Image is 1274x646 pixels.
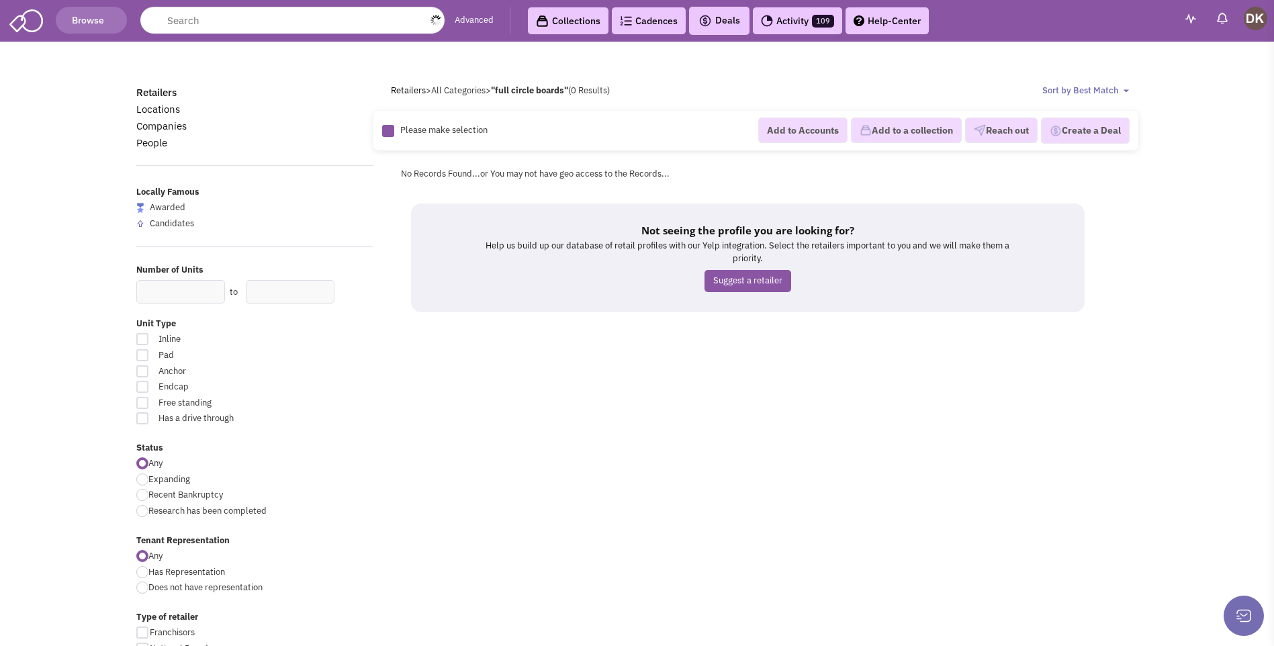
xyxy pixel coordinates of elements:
[620,16,632,26] img: Cadences_logo.png
[812,15,834,28] span: 109
[401,168,670,179] span: No Records Found...or You may not have geo access to the Records...
[136,264,374,277] label: Number of Units
[965,118,1038,144] button: Reach out
[148,582,263,593] span: Does not have representation
[140,7,445,34] input: Search
[148,489,223,500] span: Recent Bankruptcy
[491,85,568,96] b: "full circle boards"
[150,381,299,394] span: Endcap
[455,14,494,27] a: Advanced
[426,85,431,96] span: >
[56,7,127,34] button: Browse
[230,286,238,299] label: to
[1041,118,1130,144] button: Create a Deal
[150,397,299,410] span: Free standing
[330,283,352,300] div: Search Nearby
[486,85,491,96] span: >
[136,535,374,547] label: Tenant Representation
[148,550,163,561] span: Any
[150,627,195,638] span: Franchisors
[136,318,374,330] label: Unit Type
[148,566,225,578] span: Has Representation
[148,457,163,469] span: Any
[72,14,110,26] span: Browse
[851,118,962,144] button: Add to a collection
[382,125,394,137] img: Rectangle.png
[136,136,167,149] a: People
[136,120,187,132] a: Companies
[136,611,374,624] label: Type of retailer
[528,7,608,34] a: Collections
[400,125,488,136] span: Please make selection
[612,7,686,34] a: Cadences
[150,333,299,346] span: Inline
[136,442,374,455] label: Status
[391,85,426,96] a: Retailers
[431,85,610,96] span: All Categories (0 Results)
[753,7,842,34] a: Activity109
[694,12,744,30] button: Deals
[536,15,549,28] img: icon-collection-lavender-black.svg
[150,412,299,425] span: Has a drive through
[1050,124,1062,138] img: Deal-Dollar.png
[148,505,267,516] span: Research has been completed
[846,7,929,34] a: Help-Center
[860,124,872,136] img: icon-collection-lavender.png
[136,186,374,199] label: Locally Famous
[136,86,177,99] a: Retailers
[698,13,712,29] img: icon-deals.svg
[1244,7,1267,30] img: Donnie Keller
[974,124,986,136] img: VectorPaper_Plane.png
[150,365,299,378] span: Anchor
[704,270,791,292] a: Suggest a retailer
[478,240,1017,265] p: Help us build up our database of retail profiles with our Yelp integration. Select the retailers ...
[478,224,1017,237] h5: Not seeing the profile you are looking for?
[761,15,773,27] img: Activity.png
[136,220,144,228] img: locallyfamous-upvote.png
[150,349,299,362] span: Pad
[758,118,848,143] button: Add to Accounts
[136,203,144,213] img: locallyfamous-largeicon.png
[150,201,185,213] span: Awarded
[150,218,194,229] span: Candidates
[136,103,180,116] a: Locations
[9,7,43,32] img: SmartAdmin
[854,15,864,26] img: help.png
[698,14,740,26] span: Deals
[148,473,190,485] span: Expanding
